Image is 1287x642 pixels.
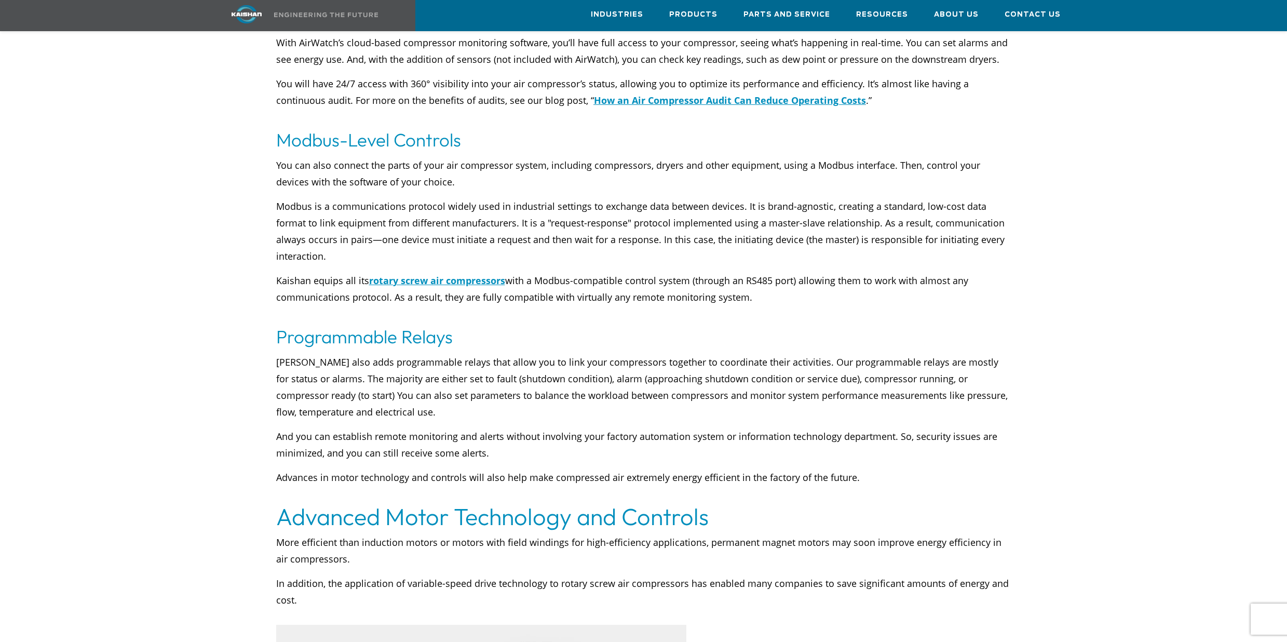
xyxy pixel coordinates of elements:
[276,125,1011,154] h3: Modbus-Level Controls
[276,272,1011,322] p: Kaishan equips all its with a Modbus-compatible control system (through an RS485 port) allowing t...
[276,502,1011,531] h2: Advanced Motor Technology and Controls
[934,9,979,21] span: About Us
[276,322,1011,351] h3: Programmable Relays
[669,9,717,21] span: Products
[276,75,1011,125] p: You will have 24/7 access with 360° visibility into your air compressor’s status, allowing you to...
[276,34,1011,68] p: With AirWatch’s cloud-based compressor monitoring software, you’ll have full access to your compr...
[1005,9,1061,21] span: Contact Us
[669,1,717,29] a: Products
[274,12,378,17] img: Engineering the future
[591,1,643,29] a: Industries
[591,9,643,21] span: Industries
[856,9,908,21] span: Resources
[856,1,908,29] a: Resources
[276,354,1011,420] p: [PERSON_NAME] also adds programmable relays that allow you to link your compressors together to c...
[276,157,1011,190] p: You can also connect the parts of your air compressor system, including compressors, dryers and o...
[276,469,1011,502] p: Advances in motor technology and controls will also help make compressed air extremely energy eff...
[276,428,1011,461] p: And you can establish remote monitoring and alerts without involving your factory automation syst...
[208,5,286,23] img: kaishan logo
[276,575,1011,625] p: In addition, the application of variable-speed drive technology to rotary screw air compressors h...
[934,1,979,29] a: About Us
[1005,1,1061,29] a: Contact Us
[594,94,866,106] a: How an Air Compressor Audit Can Reduce Operating Costs
[276,198,1011,264] p: Modbus is a communications protocol widely used in industrial settings to exchange data between d...
[369,274,505,287] a: rotary screw air compressors
[743,1,830,29] a: Parts and Service
[743,9,830,21] span: Parts and Service
[276,534,1011,567] p: More efficient than induction motors or motors with field windings for high-efficiency applicatio...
